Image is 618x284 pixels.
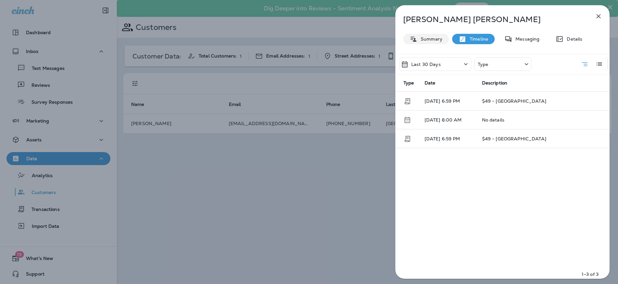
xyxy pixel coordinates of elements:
span: Date [425,80,436,86]
span: Description [482,80,508,86]
span: Transaction [403,135,411,141]
button: Log View [593,58,606,71]
p: [DATE] 6:59 PM [425,136,472,141]
p: Last 30 Days [411,62,441,67]
p: Type [478,62,488,67]
td: No details [477,110,575,129]
p: Summary [417,36,442,42]
p: [DATE] 6:59 PM [425,98,472,104]
p: [PERSON_NAME] [PERSON_NAME] [403,15,580,24]
p: Details [563,36,582,42]
span: $49 - [GEOGRAPHIC_DATA] [482,136,546,142]
p: [DATE] 8:00 AM [425,117,472,123]
span: Transaction [403,97,411,103]
p: Timeline [466,36,488,42]
p: Messaging [512,36,539,42]
button: Summary View [578,58,591,71]
span: $49 - [GEOGRAPHIC_DATA] [482,98,546,104]
p: 1–3 of 3 [582,271,599,278]
span: Type [403,80,414,86]
span: Schedule [403,116,411,122]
